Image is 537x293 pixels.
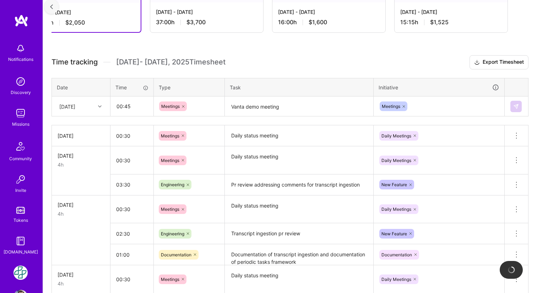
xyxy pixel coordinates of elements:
div: 4h [58,210,104,218]
input: HH:MM [110,245,153,264]
div: [DATE] - [DATE] [156,8,257,16]
span: Daily Meetings [381,158,411,163]
div: Missions [12,120,29,128]
img: Counter Health: Team for Counter Health [13,266,28,280]
input: HH:MM [110,175,153,194]
div: Time [115,84,148,91]
button: Export Timesheet [470,55,528,69]
span: Documentation [381,252,412,257]
span: Time tracking [51,58,98,67]
div: null [510,101,522,112]
i: icon Chevron [98,105,102,108]
div: 4h [58,280,104,287]
span: Engineering [161,182,184,187]
img: logo [14,14,28,27]
div: [DATE] [58,271,104,278]
span: Meetings [161,158,179,163]
th: Task [225,78,374,96]
span: Meetings [161,206,179,212]
span: Daily Meetings [381,277,411,282]
div: 37:00 h [156,19,257,26]
span: New Feature [381,231,407,236]
textarea: Daily status meeting [226,147,373,174]
div: 16:00 h [278,19,380,26]
textarea: Daily status meeting [226,266,373,293]
div: 4h [58,161,104,168]
textarea: Documentation of transcript ingestion and documentation of periodic tasks framework [226,245,373,265]
a: Counter Health: Team for Counter Health [12,266,29,280]
div: 20:30 h [34,19,135,26]
input: HH:MM [111,97,153,116]
div: [DATE] [58,132,104,140]
div: [DOMAIN_NAME] [4,248,38,256]
span: New Feature [381,182,407,187]
input: HH:MM [110,200,153,219]
textarea: Daily status meeting [226,126,373,146]
span: Daily Meetings [381,206,411,212]
div: [DATE] - [DATE] [278,8,380,16]
div: Community [9,155,32,162]
th: Date [52,78,110,96]
img: loading [508,266,515,273]
img: guide book [13,234,28,248]
div: 15:15 h [400,19,502,26]
span: Documentation [161,252,191,257]
input: HH:MM [110,270,153,289]
div: [DATE] - [DATE] [34,9,135,16]
span: $1,525 [430,19,449,26]
img: discovery [13,74,28,89]
div: [DATE] [58,152,104,159]
span: Meetings [161,133,179,138]
input: HH:MM [110,224,153,243]
input: HH:MM [110,126,153,145]
img: bell [13,41,28,56]
div: [DATE] [58,201,104,209]
span: Meetings [161,104,180,109]
span: $3,700 [186,19,206,26]
span: Daily Meetings [381,133,411,138]
span: Engineering [161,231,184,236]
span: [DATE] - [DATE] , 2025 Timesheet [116,58,226,67]
textarea: Transcript ingestion pr review [226,224,373,244]
div: [DATE] [59,103,75,110]
input: HH:MM [110,151,153,170]
textarea: Pr review addressing comments for transcript ingestion [226,175,373,195]
img: Invite [13,172,28,187]
div: Tokens [13,216,28,224]
span: $2,050 [65,19,85,26]
span: Meetings [382,104,400,109]
div: Invite [15,187,26,194]
img: teamwork [13,106,28,120]
span: Meetings [161,277,179,282]
span: $1,600 [309,19,327,26]
textarea: Daily status meeting [226,196,373,223]
textarea: Vanta demo meeting [226,97,373,116]
div: Discovery [11,89,31,96]
th: Type [154,78,225,96]
div: Initiative [379,83,499,91]
img: tokens [16,207,25,214]
i: icon Download [474,59,480,66]
img: left [50,4,53,9]
img: Submit [513,104,519,109]
img: Community [12,138,29,155]
div: [DATE] - [DATE] [400,8,502,16]
div: Notifications [8,56,33,63]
